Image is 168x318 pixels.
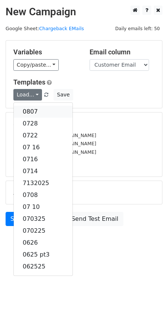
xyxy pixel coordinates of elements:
a: 0728 [14,118,72,130]
small: Google Sheet: [6,26,84,31]
button: Save [54,89,73,101]
a: Templates [13,78,45,86]
iframe: Chat Widget [131,282,168,318]
small: [EMAIL_ADDRESS][DOMAIN_NAME] [13,133,96,138]
a: 070325 [14,213,72,225]
h5: Advanced [13,188,155,197]
a: 0626 [14,237,72,249]
a: 07 10 [14,201,72,213]
a: 0807 [14,106,72,118]
a: Copy/paste... [13,59,59,71]
a: 062525 [14,261,72,273]
a: Daily emails left: 50 [113,26,162,31]
a: 0716 [14,153,72,165]
a: 070225 [14,225,72,237]
a: 0708 [14,189,72,201]
a: Send [6,212,30,226]
small: [EMAIL_ADDRESS][DOMAIN_NAME] [13,141,96,146]
a: 7132025 [14,177,72,189]
a: 0714 [14,165,72,177]
h5: Email column [90,48,155,56]
a: Chargeback EMails [39,26,84,31]
span: Daily emails left: 50 [113,25,162,33]
a: Load... [13,89,42,101]
a: 0722 [14,130,72,141]
a: 07 16 [14,141,72,153]
h5: 8 Recipients [13,120,155,128]
h5: Variables [13,48,78,56]
h2: New Campaign [6,6,162,18]
a: 0625 pt3 [14,249,72,261]
a: Send Test Email [67,212,123,226]
small: [EMAIL_ADDRESS][DOMAIN_NAME] [13,149,96,155]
